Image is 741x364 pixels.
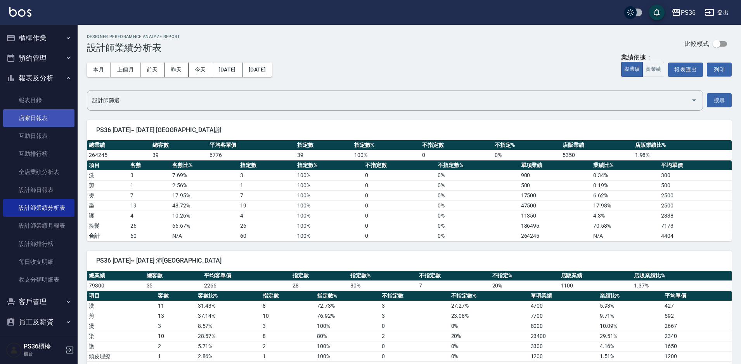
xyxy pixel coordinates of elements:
th: 業績比% [598,291,663,301]
td: 76.92 % [315,311,380,321]
button: 搜尋 [707,93,732,108]
button: 登出 [702,5,732,20]
td: 1100 [559,280,632,291]
td: 100 % [315,321,380,331]
td: 0 % [449,351,529,361]
td: 1200 [529,351,598,361]
button: 預約管理 [3,48,74,68]
td: 染 [87,331,156,341]
button: 員工及薪資 [3,312,74,332]
a: 設計師業績分析表 [3,199,74,217]
th: 平均單價 [659,160,732,171]
td: 427 [663,301,732,311]
td: 31.43 % [196,301,261,311]
td: N/A [170,231,238,241]
td: 23400 [529,331,598,341]
td: 0 % [436,221,519,231]
button: 上個月 [111,63,140,77]
td: 接髮 [87,221,128,231]
th: 客數比% [196,291,261,301]
td: 10 [156,331,196,341]
td: 66.67 % [170,221,238,231]
td: 592 [663,311,732,321]
td: 100% [295,231,363,241]
td: 39 [295,150,352,160]
td: 60 [238,231,295,241]
td: 0 % [449,321,529,331]
td: 500 [659,180,732,190]
td: 7 [417,280,490,291]
th: 指定數% [352,140,420,150]
button: 報表匯出 [668,63,703,77]
td: 0 [363,180,436,190]
table: a dense table [87,160,732,241]
td: 300 [659,170,732,180]
th: 指定數 [291,271,348,281]
td: 1 [156,351,196,361]
td: 頭皮理療 [87,351,156,361]
button: 報表及分析 [3,68,74,88]
button: 實業績 [642,62,664,77]
td: 2.56 % [170,180,238,190]
th: 總客數 [145,271,203,281]
td: 23.08 % [449,311,529,321]
th: 不指定數% [449,291,529,301]
th: 客數 [128,160,170,171]
td: 0 % [436,200,519,211]
td: 28.57 % [196,331,261,341]
td: 2 [261,341,315,351]
th: 平均客單價 [208,140,295,150]
button: Open [688,94,700,106]
td: 0 [363,200,436,211]
td: 100 % [295,211,363,221]
td: 洗 [87,301,156,311]
td: 4.16 % [598,341,663,351]
td: 900 [519,170,592,180]
input: 選擇設計師 [90,94,688,107]
td: 0.19 % [591,180,659,190]
span: PS36 [DATE]~ [DATE] [GEOGRAPHIC_DATA]謝 [96,126,722,134]
h5: PS36櫃檯 [24,343,63,350]
td: 0 [363,170,436,180]
td: 27.27 % [449,301,529,311]
th: 指定數% [348,271,417,281]
td: 3 [238,170,295,180]
button: 商品管理 [3,332,74,352]
th: 業績比% [591,160,659,171]
img: Logo [9,7,31,17]
td: 6.62 % [591,190,659,200]
td: 8.57 % [196,321,261,331]
td: 0 [380,321,449,331]
td: 1 [238,180,295,190]
td: 100 % [352,150,420,160]
td: 3300 [529,341,598,351]
td: 35 [145,280,203,291]
td: 0 [363,231,436,241]
p: 比較模式 [684,40,709,48]
td: 2.86 % [196,351,261,361]
h2: Designer Perforamnce Analyze Report [87,34,180,39]
td: 264245 [87,150,151,160]
td: 3 [380,301,449,311]
th: 項目 [87,160,128,171]
th: 總業績 [87,140,151,150]
a: 全店業績分析表 [3,163,74,181]
td: 0 [380,351,449,361]
button: 今天 [189,63,213,77]
td: 7 [238,190,295,200]
th: 單項業績 [529,291,598,301]
a: 設計師日報表 [3,181,74,199]
th: 不指定數 [420,140,493,150]
td: 1200 [663,351,732,361]
td: 100 % [295,170,363,180]
div: 業績依據： [621,54,664,62]
th: 店販業績 [559,271,632,281]
td: 19 [238,200,295,211]
td: 28 [291,280,348,291]
th: 指定數% [315,291,380,301]
th: 店販業績比% [633,140,732,150]
h3: 設計師業績分析表 [87,42,180,53]
td: 17.95 % [170,190,238,200]
td: 1 [128,180,170,190]
th: 單項業績 [519,160,592,171]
